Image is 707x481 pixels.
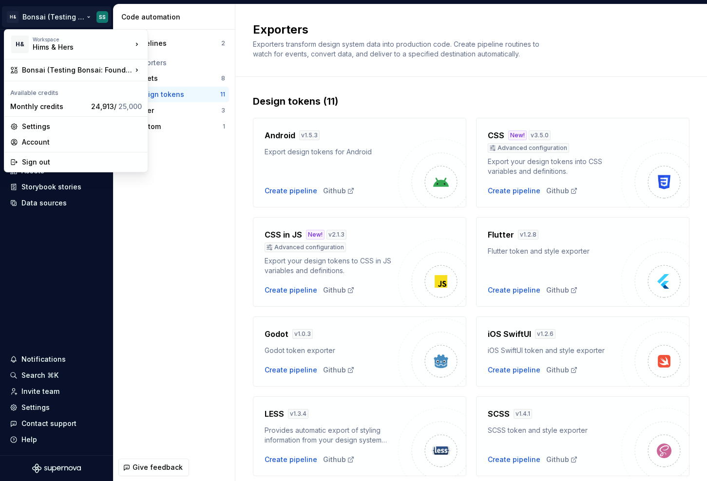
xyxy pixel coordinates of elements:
[118,102,142,111] span: 25,000
[33,37,132,42] div: Workspace
[11,36,29,53] div: H&
[10,102,87,111] div: Monthly credits
[22,137,142,147] div: Account
[22,122,142,131] div: Settings
[6,83,146,99] div: Available credits
[91,102,142,111] span: 24,913 /
[33,42,115,52] div: Hims & Hers
[22,157,142,167] div: Sign out
[22,65,132,75] div: Bonsai (Testing Bonsai: Foundation tokens)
